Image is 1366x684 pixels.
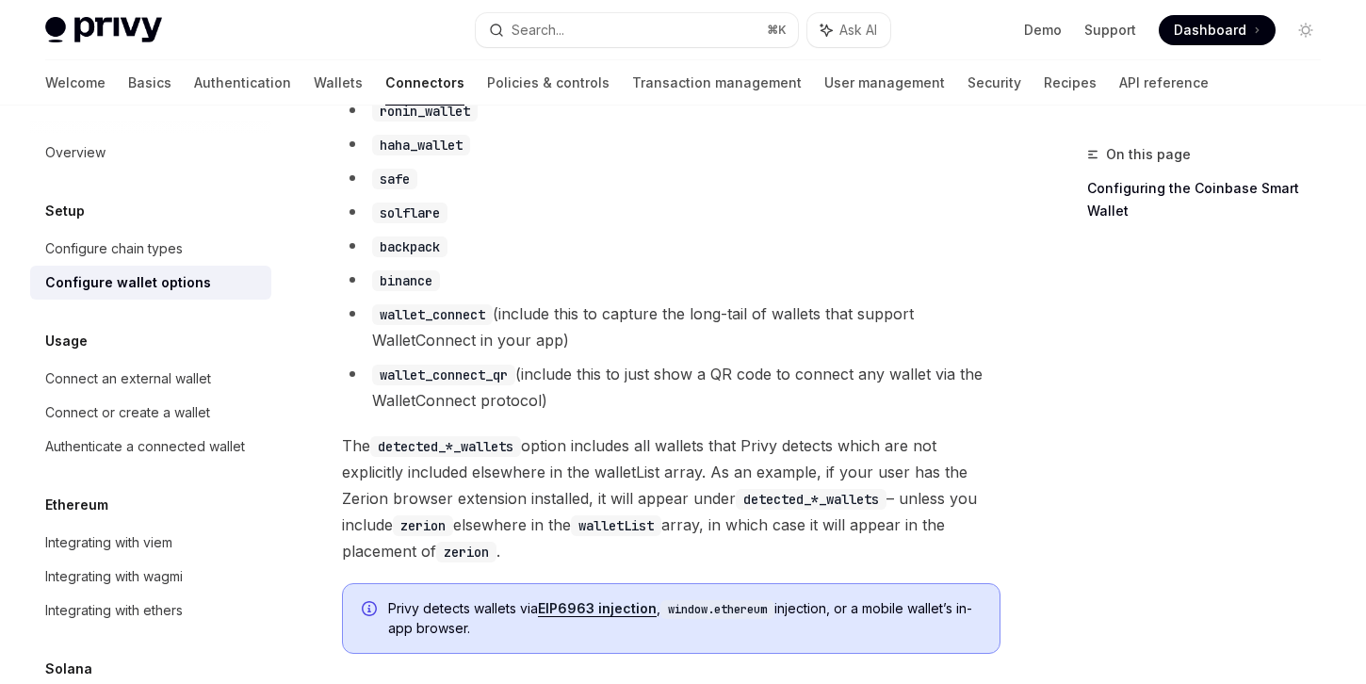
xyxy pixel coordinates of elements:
div: Configure wallet options [45,271,211,294]
div: Integrating with wagmi [45,565,183,588]
svg: Info [362,601,381,620]
a: User management [824,60,945,106]
button: Ask AI [807,13,890,47]
a: Configure wallet options [30,266,271,300]
code: walletList [571,515,661,536]
a: EIP6963 injection [538,600,657,617]
code: ronin_wallet [372,101,478,122]
a: Recipes [1044,60,1097,106]
a: Configuring the Coinbase Smart Wallet [1087,173,1336,226]
a: Transaction management [632,60,802,106]
li: (include this to just show a QR code to connect any wallet via the WalletConnect protocol) [342,361,1000,414]
div: Search... [512,19,564,41]
span: Dashboard [1174,21,1246,40]
code: binance [372,270,440,291]
code: solflare [372,203,447,223]
div: Connect or create a wallet [45,401,210,424]
code: wallet_connect [372,304,493,325]
a: Dashboard [1159,15,1276,45]
h5: Setup [45,200,85,222]
span: ⌘ K [767,23,787,38]
a: Overview [30,136,271,170]
a: Demo [1024,21,1062,40]
img: light logo [45,17,162,43]
a: Policies & controls [487,60,610,106]
code: detected_*_wallets [370,436,521,457]
code: haha_wallet [372,135,470,155]
div: Overview [45,141,106,164]
a: Support [1084,21,1136,40]
a: Configure chain types [30,232,271,266]
code: zerion [436,542,496,562]
button: Search...⌘K [476,13,799,47]
span: On this page [1106,143,1191,166]
a: Connectors [385,60,464,106]
code: backpack [372,236,447,257]
code: detected_*_wallets [736,489,886,510]
h5: Ethereum [45,494,108,516]
div: Authenticate a connected wallet [45,435,245,458]
div: Connect an external wallet [45,367,211,390]
a: API reference [1119,60,1209,106]
a: Welcome [45,60,106,106]
a: Connect or create a wallet [30,396,271,430]
code: wallet_connect_qr [372,365,515,385]
span: The option includes all wallets that Privy detects which are not explicitly included elsewhere in... [342,432,1000,564]
a: Connect an external wallet [30,362,271,396]
button: Toggle dark mode [1291,15,1321,45]
h5: Solana [45,658,92,680]
a: Integrating with ethers [30,594,271,627]
div: Integrating with ethers [45,599,183,622]
a: Authentication [194,60,291,106]
code: window.ethereum [660,600,774,619]
div: Configure chain types [45,237,183,260]
a: Basics [128,60,171,106]
code: zerion [393,515,453,536]
a: Security [968,60,1021,106]
a: Wallets [314,60,363,106]
div: Integrating with viem [45,531,172,554]
code: safe [372,169,417,189]
span: Privy detects wallets via , injection, or a mobile wallet’s in-app browser. [388,599,981,638]
a: Integrating with wagmi [30,560,271,594]
h5: Usage [45,330,88,352]
li: (include this to capture the long-tail of wallets that support WalletConnect in your app) [342,301,1000,353]
span: Ask AI [839,21,877,40]
a: Authenticate a connected wallet [30,430,271,464]
a: Integrating with viem [30,526,271,560]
